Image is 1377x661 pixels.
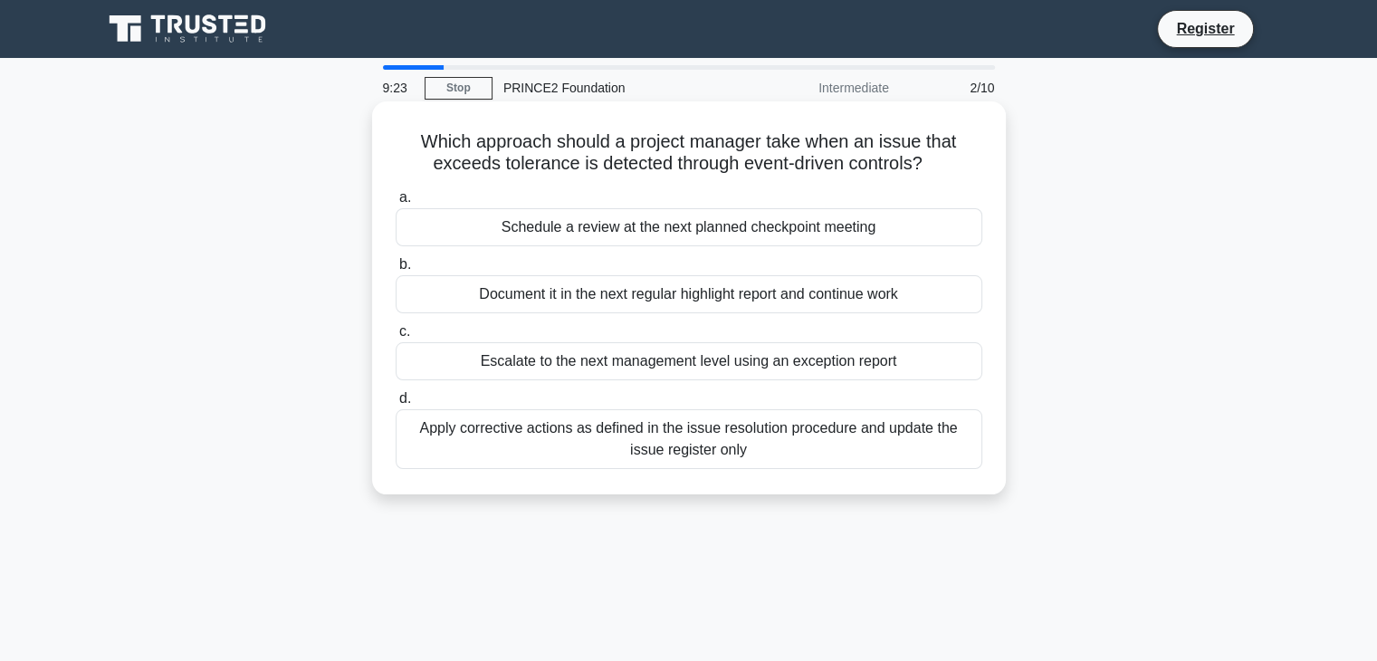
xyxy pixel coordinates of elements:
span: d. [399,390,411,406]
div: Escalate to the next management level using an exception report [396,342,982,380]
span: c. [399,323,410,339]
h5: Which approach should a project manager take when an issue that exceeds tolerance is detected thr... [394,130,984,176]
div: 2/10 [900,70,1006,106]
div: Schedule a review at the next planned checkpoint meeting [396,208,982,246]
a: Stop [425,77,492,100]
div: Intermediate [741,70,900,106]
div: 9:23 [372,70,425,106]
div: PRINCE2 Foundation [492,70,741,106]
a: Register [1165,17,1245,40]
div: Document it in the next regular highlight report and continue work [396,275,982,313]
span: b. [399,256,411,272]
span: a. [399,189,411,205]
div: Apply corrective actions as defined in the issue resolution procedure and update the issue regist... [396,409,982,469]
